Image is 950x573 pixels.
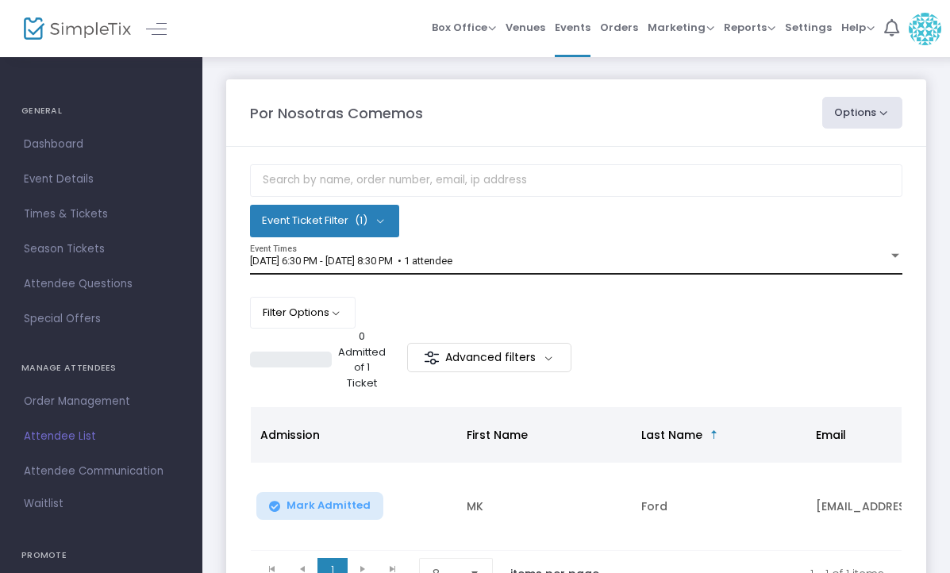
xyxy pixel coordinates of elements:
[21,352,181,384] h4: MANAGE ATTENDEES
[260,427,320,443] span: Admission
[24,496,63,512] span: Waitlist
[250,164,902,197] input: Search by name, order number, email, ip address
[407,343,571,372] m-button: Advanced filters
[251,407,902,551] div: Data table
[21,95,181,127] h4: GENERAL
[632,463,806,551] td: Ford
[21,540,181,571] h4: PROMOTE
[24,426,179,447] span: Attendee List
[506,7,545,48] span: Venues
[424,350,440,366] img: filter
[600,7,638,48] span: Orders
[816,427,846,443] span: Email
[24,309,179,329] span: Special Offers
[24,274,179,294] span: Attendee Questions
[287,499,371,512] span: Mark Admitted
[24,204,179,225] span: Times & Tickets
[250,255,452,267] span: [DATE] 6:30 PM - [DATE] 8:30 PM • 1 attendee
[457,463,632,551] td: MK
[648,20,714,35] span: Marketing
[338,329,386,390] p: 0 Admitted of 1 Ticket
[250,102,423,124] m-panel-title: Por Nosotras Comemos
[355,214,367,227] span: (1)
[432,20,496,35] span: Box Office
[250,297,356,329] button: Filter Options
[24,461,179,482] span: Attendee Communication
[24,239,179,260] span: Season Tickets
[256,492,383,520] button: Mark Admitted
[708,429,721,441] span: Sortable
[785,7,832,48] span: Settings
[822,97,903,129] button: Options
[24,169,179,190] span: Event Details
[467,427,528,443] span: First Name
[641,427,702,443] span: Last Name
[250,205,399,237] button: Event Ticket Filter(1)
[841,20,875,35] span: Help
[724,20,775,35] span: Reports
[555,7,590,48] span: Events
[24,391,179,412] span: Order Management
[24,134,179,155] span: Dashboard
